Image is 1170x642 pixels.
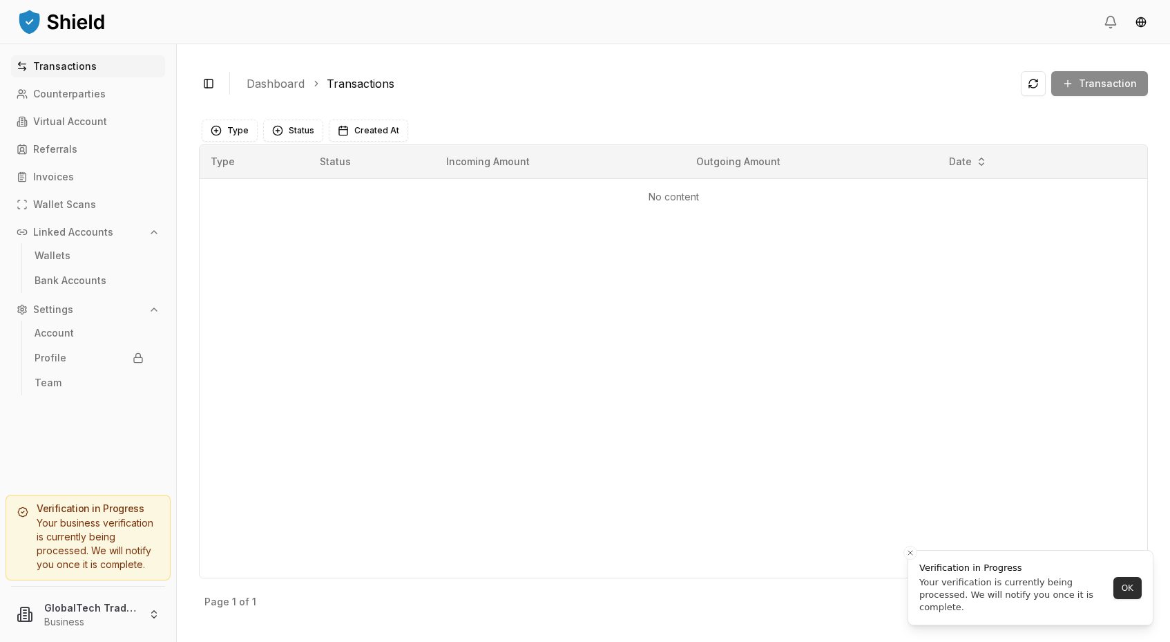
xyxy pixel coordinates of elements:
button: Linked Accounts [11,221,165,243]
a: Virtual Account [11,111,165,133]
a: Profile [29,347,149,369]
div: Your business verification is currently being processed. We will notify you once it is complete. [17,516,159,572]
a: Account [29,322,149,344]
img: ShieldPay Logo [17,8,106,35]
button: Date [943,151,992,173]
p: Linked Accounts [33,227,113,237]
p: Transactions [33,62,97,71]
p: Team [35,378,61,388]
a: Invoices [11,166,165,188]
button: Settings [11,299,165,321]
p: No content [211,190,1136,204]
a: Dashboard [247,75,305,92]
a: Bank Accounts [29,270,149,292]
p: Virtual Account [33,117,107,126]
a: Verification in ProgressYour business verification is currently being processed. We will notify y... [6,495,171,580]
div: Your verification is currently being processed. We will notify you once it is complete. [919,576,1109,614]
a: Counterparties [11,83,165,105]
button: OK [1113,577,1142,599]
p: Counterparties [33,89,106,99]
p: Wallets [35,251,70,261]
a: Transactions [327,75,394,92]
p: GlobalTech Trade FZCO [44,601,137,615]
button: Type [202,120,258,142]
p: Business [44,615,137,629]
button: Created At [329,120,408,142]
p: Invoices [33,172,74,182]
p: Page [204,597,229,607]
p: 1 [252,597,256,607]
h5: Verification in Progress [17,504,159,513]
button: Status [263,120,323,142]
span: Created At [354,125,399,136]
p: Wallet Scans [33,200,96,209]
a: Team [29,372,149,394]
p: Bank Accounts [35,276,106,285]
a: Referrals [11,138,165,160]
button: Close toast [903,546,917,560]
div: Verification in Progress [919,561,1109,575]
a: Wallet Scans [11,193,165,216]
th: Type [200,145,309,178]
p: Account [35,328,74,338]
button: GlobalTech Trade FZCOBusiness [6,592,171,636]
a: Transactions [11,55,165,77]
a: Wallets [29,245,149,267]
p: Profile [35,353,66,363]
th: Status [309,145,434,178]
th: Outgoing Amount [685,145,937,178]
nav: breadcrumb [247,75,1010,92]
p: Referrals [33,144,77,154]
th: Incoming Amount [435,145,685,178]
p: 1 [232,597,236,607]
p: of [239,597,249,607]
p: Settings [33,305,73,314]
